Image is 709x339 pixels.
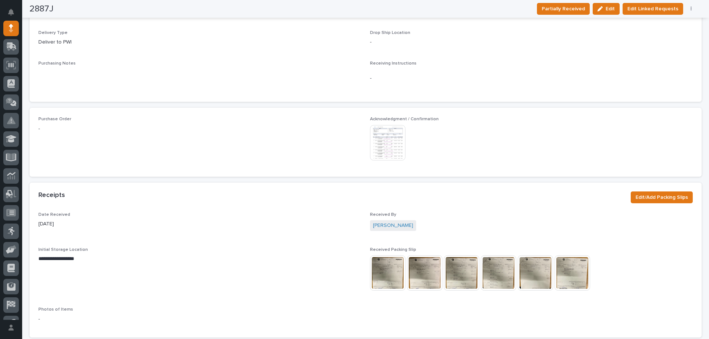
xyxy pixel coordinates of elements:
[631,191,693,203] button: Edit/Add Packing Slips
[370,212,396,217] span: Received By
[593,3,620,15] button: Edit
[370,38,693,46] p: -
[370,31,410,35] span: Drop Ship Location
[38,125,361,133] p: -
[636,193,688,202] span: Edit/Add Packing Slips
[627,4,678,13] span: Edit Linked Requests
[38,31,68,35] span: Delivery Type
[38,307,73,312] span: Photos of Items
[38,61,76,66] span: Purchasing Notes
[30,4,54,14] h2: 2887J
[623,3,683,15] button: Edit Linked Requests
[38,220,361,228] p: [DATE]
[38,191,65,200] h2: Receipts
[606,6,615,12] span: Edit
[38,117,71,121] span: Purchase Order
[542,4,585,13] span: Partially Received
[537,3,590,15] button: Partially Received
[9,9,19,21] div: Notifications
[370,117,439,121] span: Acknowledgment / Confirmation
[373,222,413,229] a: [PERSON_NAME]
[38,38,361,46] p: Deliver to PWI
[38,315,361,323] p: -
[370,248,416,252] span: Received Packing Slip
[38,248,88,252] span: Initial Storage Location
[370,75,693,82] p: -
[370,61,417,66] span: Receiving Instructions
[3,4,19,20] button: Notifications
[38,212,70,217] span: Date Received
